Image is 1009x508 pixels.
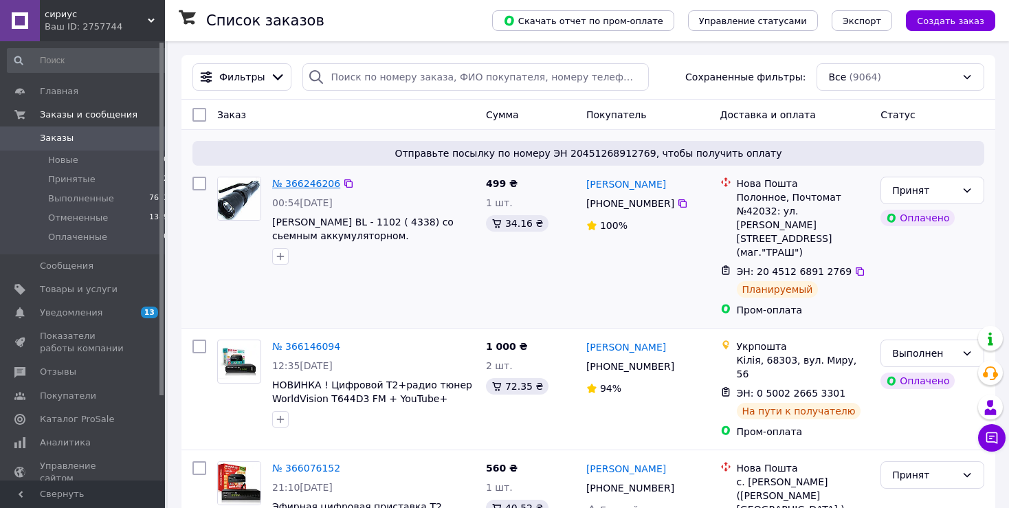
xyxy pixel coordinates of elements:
div: Нова Пошта [737,177,870,190]
span: Отправьте посылку по номеру ЭН 20451268912769, чтобы получить оплату [198,146,979,160]
span: 94% [600,383,621,394]
span: Покупатели [40,390,96,402]
span: Сумма [486,109,519,120]
span: Каталог ProSale [40,413,114,426]
span: Новые [48,154,78,166]
span: Доставка и оплата [720,109,816,120]
span: Статус [880,109,916,120]
span: Принятые [48,173,96,186]
a: [PERSON_NAME] [586,177,666,191]
div: Оплачено [880,210,955,226]
span: Управление статусами [699,16,807,26]
span: Все [828,70,846,84]
a: [PERSON_NAME] [586,462,666,476]
span: Создать заказ [917,16,984,26]
span: 100% [600,220,628,231]
input: Поиск [7,48,170,73]
span: Управление сайтом [40,460,127,485]
a: [PERSON_NAME] BL - 1102 ( 4338) со сьемным аккумуляторном. [272,217,454,241]
span: 2 шт. [486,360,513,371]
button: Экспорт [832,10,892,31]
input: Поиск по номеру заказа, ФИО покупателя, номеру телефона, Email, номеру накладной [302,63,648,91]
img: Фото товару [218,177,260,220]
button: Управление статусами [688,10,818,31]
span: Экспорт [843,16,881,26]
img: Фото товару [218,344,260,379]
div: Полонное, Почтомат №42032: ул. [PERSON_NAME][STREET_ADDRESS] (маг."ТРАШ") [737,190,870,259]
a: Фото товару [217,340,261,384]
span: Отмененные [48,212,108,224]
span: Оплаченные [48,231,107,243]
div: Пром-оплата [737,425,870,439]
span: ЭН: 20 4512 6891 2769 [737,266,852,277]
span: Заказы и сообщения [40,109,137,121]
div: [PHONE_NUMBER] [584,194,677,213]
div: 72.35 ₴ [486,378,548,395]
span: Товары и услуги [40,283,118,296]
span: (9064) [849,71,881,82]
span: Фильтры [219,70,265,84]
span: 1 шт. [486,197,513,208]
span: 12:35[DATE] [272,360,333,371]
span: Аналитика [40,437,91,449]
span: Главная [40,85,78,98]
a: Создать заказ [892,14,995,25]
span: Заказы [40,132,74,144]
div: Пром-оплата [737,303,870,317]
span: Скачать отчет по пром-оплате [503,14,663,27]
span: Сохраненные фильтры: [685,70,806,84]
span: сириус [45,8,148,21]
div: Принят [892,467,956,483]
span: 21:10[DATE] [272,482,333,493]
div: [PHONE_NUMBER] [584,357,677,376]
span: 13 [141,307,158,318]
a: № 366146094 [272,341,340,352]
a: № 366076152 [272,463,340,474]
div: Выполнен [892,346,956,361]
span: 00:54[DATE] [272,197,333,208]
span: 1 шт. [486,482,513,493]
span: 560 ₴ [486,463,518,474]
a: № 366246206 [272,178,340,189]
button: Скачать отчет по пром-оплате [492,10,674,31]
span: Уведомления [40,307,102,319]
button: Чат с покупателем [978,424,1006,452]
div: Принят [892,183,956,198]
span: Выполненные [48,192,114,205]
span: Покупатель [586,109,647,120]
span: Отзывы [40,366,76,378]
div: Оплачено [880,373,955,389]
div: Укрпошта [737,340,870,353]
a: [PERSON_NAME] [586,340,666,354]
div: Нова Пошта [737,461,870,475]
span: Показатели работы компании [40,330,127,355]
a: Фото товару [217,177,261,221]
span: 0 [164,154,168,166]
div: Ваш ID: 2757744 [45,21,165,33]
h1: Список заказов [206,12,324,29]
a: НОВИНКА ! Цифровой Т2+радио тюнер WorldVision T644D3 FM + YouTube+ Megogo+TikTok+ IPTV [272,379,472,418]
span: Сообщения [40,260,93,272]
button: Создать заказ [906,10,995,31]
span: 1389 [149,212,168,224]
div: Кілія, 68303, вул. Миру, 56 [737,353,870,381]
span: 0 [164,231,168,243]
span: 7673 [149,192,168,205]
span: 2 [164,173,168,186]
img: Фото товару [218,462,260,505]
div: На пути к получателю [737,403,861,419]
div: [PHONE_NUMBER] [584,478,677,498]
span: ЭН: 0 5002 2665 3301 [737,388,846,399]
span: Заказ [217,109,246,120]
div: Планируемый [737,281,819,298]
span: 1 000 ₴ [486,341,528,352]
a: Фото товару [217,461,261,505]
span: 499 ₴ [486,178,518,189]
div: 34.16 ₴ [486,215,548,232]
